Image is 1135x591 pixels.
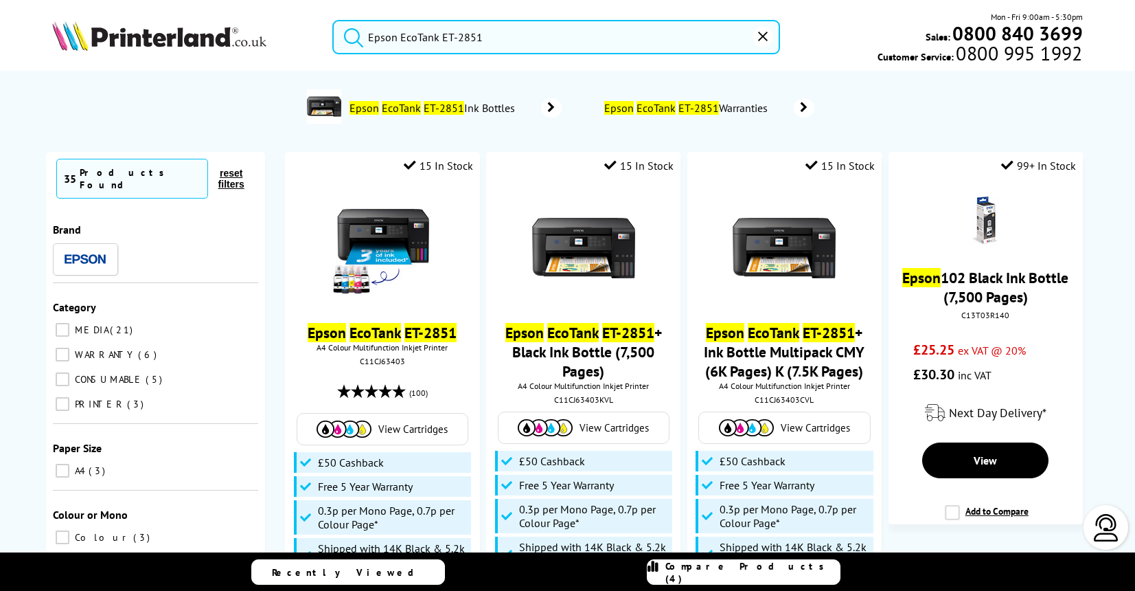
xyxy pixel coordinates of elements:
a: View Cartridges [505,419,662,436]
span: Shipped with 14K Black & 5.2k CMY Inks* [720,540,869,568]
span: £30.30 [913,366,954,383]
span: View [974,454,997,467]
img: user-headset-light.svg [1092,514,1120,542]
span: A4 [71,465,87,477]
mark: EcoTank [547,323,599,342]
mark: Epson [706,323,744,342]
span: Customer Service: [878,47,1082,63]
a: Epson EcoTank ET-2851+ Black Ink Bottle (7,500 Pages) [505,323,662,381]
div: C11CJ63403CVL [698,394,871,405]
a: Compare Products (4) [647,559,840,585]
span: A4 Colour Multifunction Inkjet Printer [493,381,674,391]
mark: Epson [505,323,544,342]
span: PRINTER [71,398,126,410]
span: Recently Viewed [272,566,428,579]
mark: ET-2851 [602,323,654,342]
a: Epson EcoTank ET-2851+ Ink Bottle Multipack CMY (6K Pages) K (7.5K Pages) [704,323,864,381]
span: 6 [138,348,160,361]
input: WARRANTY 6 [56,348,69,361]
a: Printerland Logo [52,21,315,54]
span: 3 [133,531,153,544]
a: Epson EcoTank ET-2851 [308,323,457,342]
span: inc VAT [958,368,991,382]
span: Ink Bottles [348,101,520,115]
img: Cartridges [317,421,371,438]
a: View [922,443,1048,478]
span: £50 Cashback [318,456,384,469]
span: £50 Cashback [720,454,786,468]
mark: ET-2851 [404,323,457,342]
span: Shipped with 14K Black & 5.2k CMY Inks* [318,542,468,569]
span: CONSUMABLE [71,373,144,386]
div: 99+ In Stock [1001,159,1076,172]
span: (100) [409,380,428,406]
span: Free 5 Year Warranty [720,478,814,492]
span: View Cartridges [781,421,850,434]
mark: ET-2851 [803,323,855,342]
span: View Cartridges [378,423,448,436]
img: Cartridges [518,419,573,436]
mark: ET-2851 [424,101,464,115]
img: Epson [65,254,106,265]
span: ex VAT @ 20% [958,344,1026,357]
b: 0800 840 3699 [952,21,1083,46]
img: Epson-ET2700-Ink-Black-Small.gif [961,197,1009,245]
div: C13T03R140 [899,310,1073,320]
span: 0800 995 1992 [954,47,1082,60]
span: WARRANTY [71,348,137,361]
input: MEDIA 21 [56,323,69,337]
span: A4 Colour Multifunction Inkjet Printer [292,342,472,353]
a: Recently Viewed [251,559,445,585]
span: 21 [110,324,136,336]
span: 0.3p per Mono Page, 0.7p per Colour Page* [519,502,669,530]
a: Epson102 Black Ink Bottle (7,500 Pages) [902,268,1068,306]
span: Sales: [926,30,950,43]
input: Search product or brand [332,20,780,54]
input: CONSUMABLE 5 [56,372,69,386]
span: Colour [71,531,132,544]
span: MEDIA [71,324,108,336]
input: A4 3 [56,464,69,478]
span: Next Day Delivery* [949,405,1046,421]
span: £25.25 [913,341,954,359]
a: View Cartridges [706,419,862,436]
span: Category [53,300,96,314]
input: PRINTER 3 [56,397,69,411]
div: C11CJ63403KVL [496,394,670,405]
span: 3 [89,465,108,477]
img: C11CJ63401-departmentimage.jpg [307,89,341,124]
div: 15 In Stock [805,159,875,172]
div: Products Found [80,166,200,191]
mark: EcoTank [748,323,799,342]
span: 0.3p per Mono Page, 0.7p per Colour Page* [720,502,869,530]
mark: EcoTank [349,323,401,342]
span: View Cartridges [580,421,649,434]
img: Printerland Logo [52,21,266,51]
a: Epson EcoTank ET-2851Warranties [603,98,814,118]
div: 15 In Stock [404,159,473,172]
mark: Epson [349,101,379,115]
button: reset filters [208,167,255,190]
a: View Cartridges [304,421,461,438]
span: A4 Colour Multifunction Inkjet Printer [694,381,875,391]
div: C11CJ63403 [295,356,469,366]
span: Paper Size [53,441,102,455]
span: 35 [64,172,76,186]
img: Epson-ET-2850-Front-Main-Small.jpg [532,197,635,300]
mark: ET-2851 [678,101,719,115]
span: Colour or Mono [53,508,128,522]
mark: Epson [902,268,941,287]
span: Mon - Fri 9:00am - 5:30pm [991,10,1083,23]
img: Epson-ET-2850-Front-Main-Small.jpg [733,197,836,300]
span: 0.3p per Mono Page, 0.7p per Colour Page* [318,504,468,531]
mark: EcoTank [637,101,676,115]
span: £50 Cashback [519,454,585,468]
mark: Epson [308,323,346,342]
span: Free 5 Year Warranty [519,478,614,492]
span: 5 [146,373,165,386]
mark: EcoTank [382,101,421,115]
span: Warranties [603,101,773,115]
span: Brand [53,223,81,236]
input: Colour 3 [56,531,69,544]
span: 3 [127,398,147,410]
